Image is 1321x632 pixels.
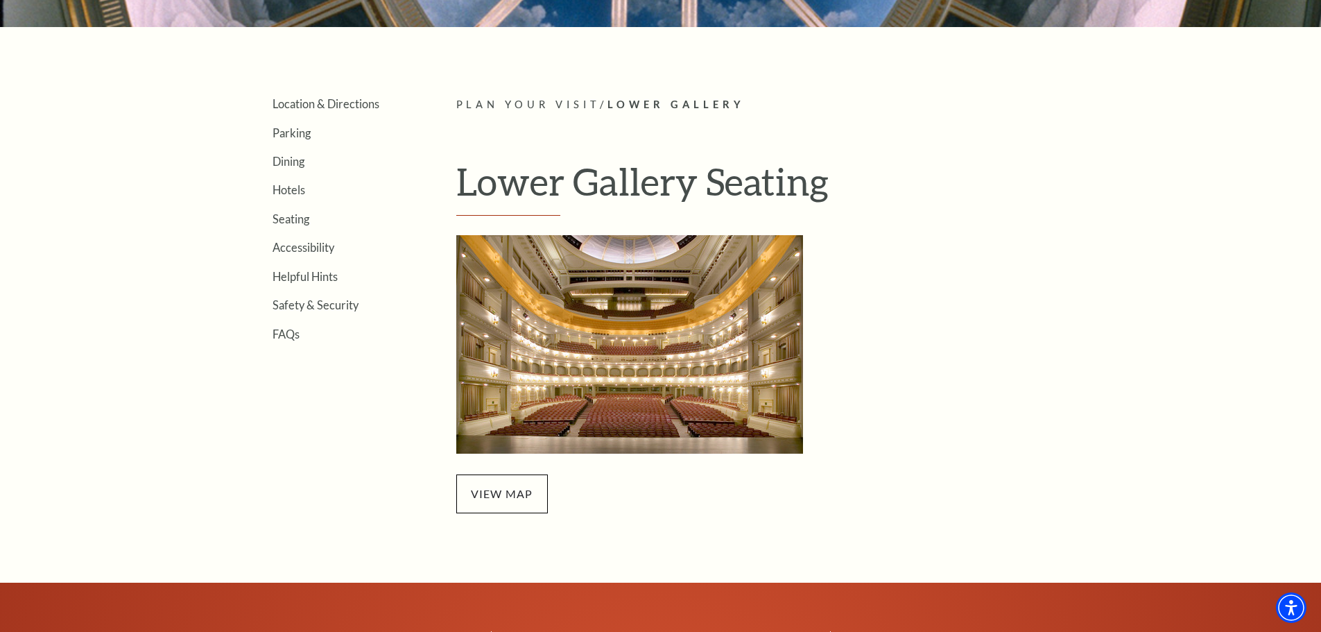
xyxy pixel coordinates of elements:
[456,99,601,110] span: Plan Your Visit
[607,99,745,110] span: Lower Gallery
[471,487,533,500] a: view map - open in a new tab
[273,327,300,341] a: FAQs
[273,298,359,311] a: Safety & Security
[273,241,334,254] a: Accessibility
[1276,592,1306,623] div: Accessibility Menu
[456,235,803,454] img: Lower Gallery
[273,212,309,225] a: Seating
[273,270,338,283] a: Helpful Hints
[273,183,305,196] a: Hotels
[273,155,304,168] a: Dining
[456,159,1091,216] h1: Lower Gallery Seating
[456,334,803,350] a: Lower Gallery - open in a new tab
[273,126,311,139] a: Parking
[456,96,1091,114] p: /
[273,97,379,110] a: Location & Directions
